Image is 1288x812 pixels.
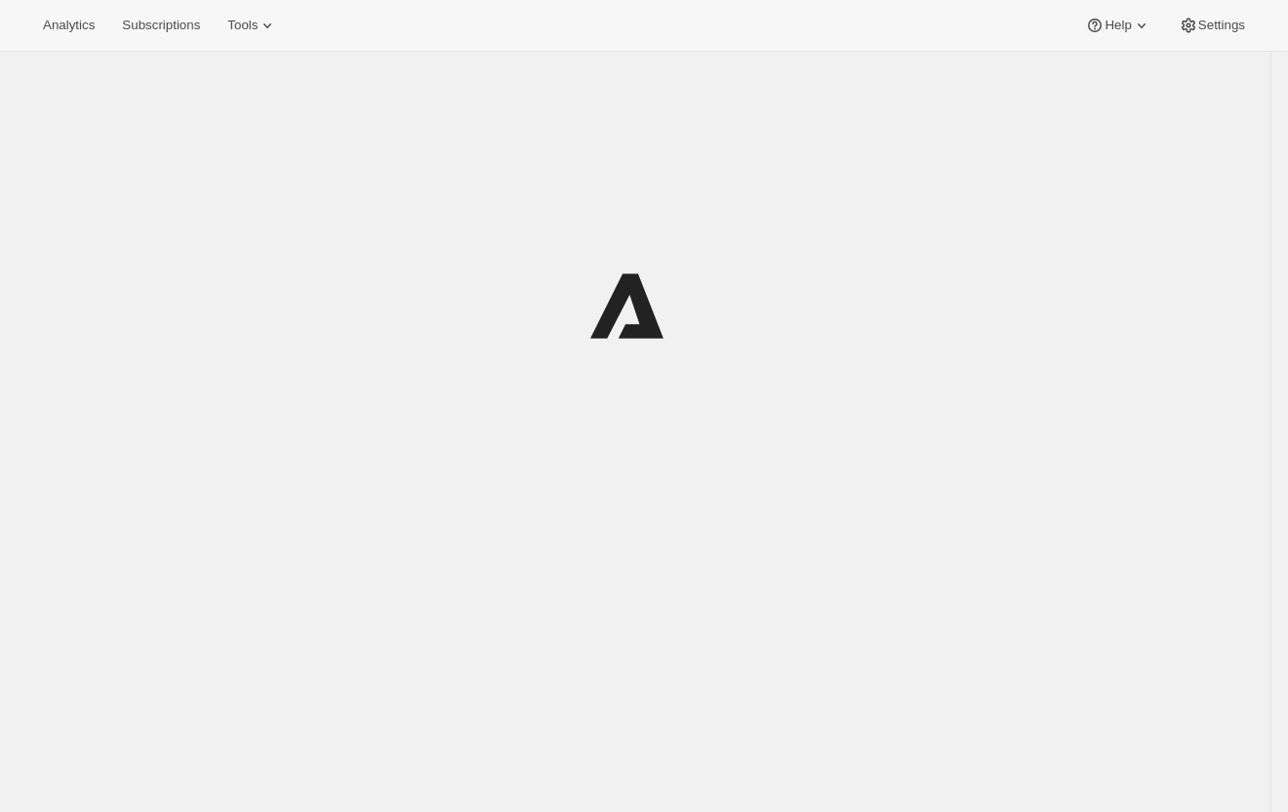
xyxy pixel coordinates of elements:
span: Settings [1198,18,1245,33]
button: Tools [216,12,289,39]
span: Tools [227,18,258,33]
span: Subscriptions [122,18,200,33]
span: Help [1105,18,1131,33]
button: Subscriptions [110,12,212,39]
button: Help [1073,12,1162,39]
button: Analytics [31,12,106,39]
button: Settings [1167,12,1257,39]
span: Analytics [43,18,95,33]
